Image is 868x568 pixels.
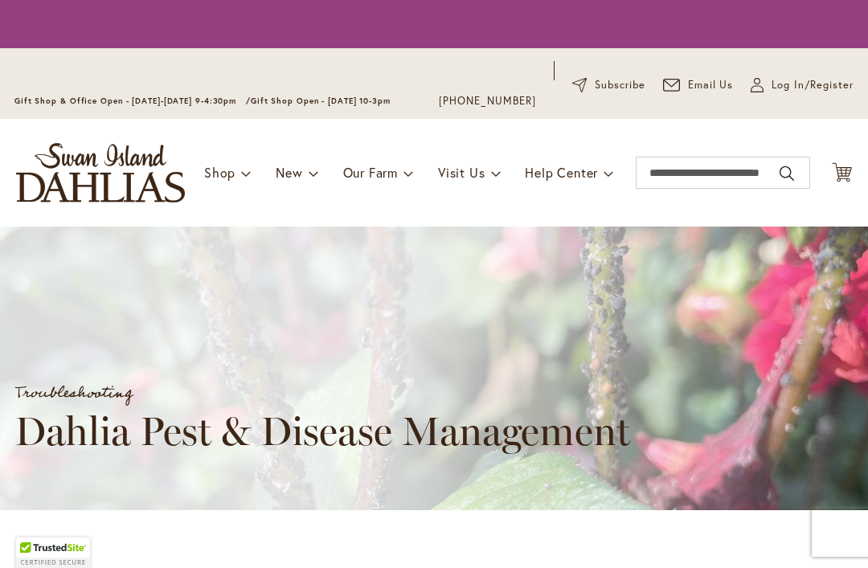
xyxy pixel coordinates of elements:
[14,378,133,408] a: Troubleshooting
[438,164,485,181] span: Visit Us
[204,164,235,181] span: Shop
[439,93,536,109] a: [PHONE_NUMBER]
[751,77,854,93] a: Log In/Register
[688,77,734,93] span: Email Us
[663,77,734,93] a: Email Us
[595,77,645,93] span: Subscribe
[14,96,251,106] span: Gift Shop & Office Open - [DATE]-[DATE] 9-4:30pm /
[276,164,302,181] span: New
[16,537,90,568] div: TrustedSite Certified
[14,408,665,455] h1: Dahlia Pest & Disease Management
[251,96,391,106] span: Gift Shop Open - [DATE] 10-3pm
[572,77,645,93] a: Subscribe
[16,143,185,202] a: store logo
[772,77,854,93] span: Log In/Register
[780,161,794,186] button: Search
[343,164,398,181] span: Our Farm
[525,164,598,181] span: Help Center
